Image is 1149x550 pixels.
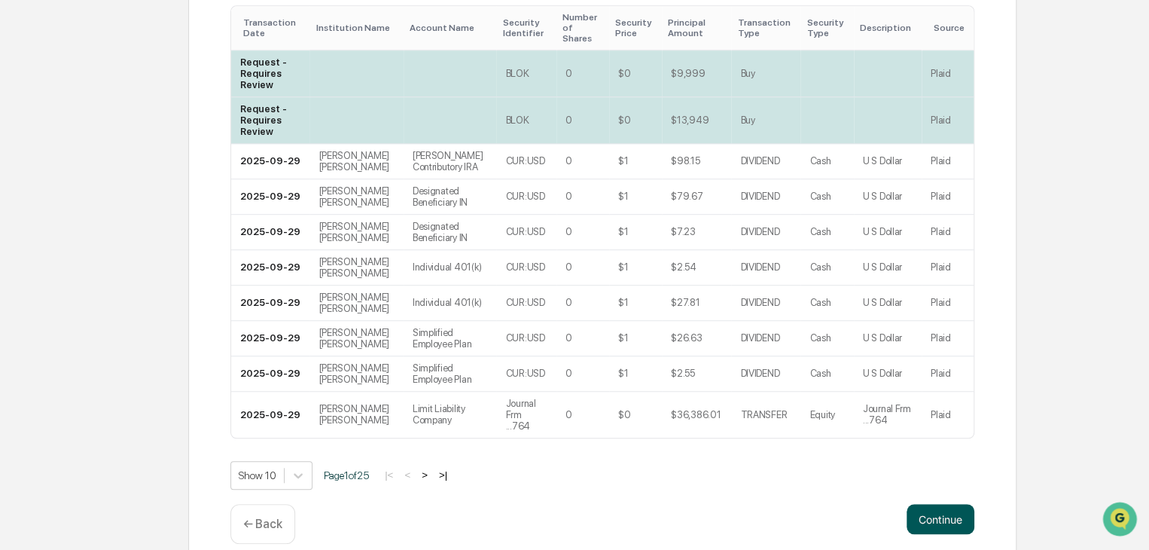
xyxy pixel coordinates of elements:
[231,179,309,215] td: 2025-09-29
[618,261,628,273] div: $1
[671,155,699,167] div: $98.15
[109,191,121,203] div: 🗄️
[740,261,779,273] div: DIVIDEND
[240,103,300,137] div: Request - Requires Review
[410,23,491,33] div: Toggle SortBy
[863,297,902,308] div: U S Dollar
[740,155,779,167] div: DIVIDEND
[671,368,695,379] div: $2.55
[404,286,497,321] td: Individual 401(k)
[9,184,103,211] a: 🖐️Preclearance
[562,12,603,44] div: Toggle SortBy
[404,321,497,356] td: Simplified Employee Plan
[618,226,628,237] div: $1
[860,23,916,33] div: Toggle SortBy
[231,250,309,286] td: 2025-09-29
[505,398,547,432] div: Journal Frm ...764
[318,256,394,279] div: [PERSON_NAME] [PERSON_NAME]
[671,68,705,79] div: $9,999
[671,332,702,344] div: $26.63
[51,130,190,142] div: We're available if you need us!
[922,215,974,250] td: Plaid
[863,226,902,237] div: U S Dollar
[318,403,394,426] div: [PERSON_NAME] [PERSON_NAME]
[740,409,787,420] div: TRANSFER
[922,356,974,392] td: Plaid
[671,297,699,308] div: $27.81
[922,144,974,179] td: Plaid
[434,469,452,481] button: >|
[806,17,847,38] div: Toggle SortBy
[318,327,394,350] div: [PERSON_NAME] [PERSON_NAME]
[565,368,572,379] div: 0
[51,115,247,130] div: Start new chat
[404,144,497,179] td: [PERSON_NAME] Contributory IRA
[863,368,902,379] div: U S Dollar
[318,221,394,243] div: [PERSON_NAME] [PERSON_NAME]
[400,469,415,481] button: <
[505,68,529,79] div: BLOK
[15,220,27,232] div: 🔎
[231,215,309,250] td: 2025-09-29
[417,469,432,481] button: >
[30,218,95,234] span: Data Lookup
[615,17,656,38] div: Toggle SortBy
[863,403,913,426] div: Journal Frm ...764
[565,115,572,126] div: 0
[565,332,572,344] div: 0
[737,17,794,38] div: Toggle SortBy
[404,179,497,215] td: Designated Beneficiary IN
[106,255,182,267] a: Powered byPylon
[505,155,544,167] div: CUR:USD
[404,356,497,392] td: Simplified Employee Plan
[404,215,497,250] td: Designated Beneficiary IN
[863,191,902,202] div: U S Dollar
[404,392,497,438] td: Limit Liability Company
[740,226,779,237] div: DIVIDEND
[380,469,398,481] button: |<
[124,190,187,205] span: Attestations
[809,191,831,202] div: Cash
[809,368,831,379] div: Cash
[318,185,394,208] div: [PERSON_NAME] [PERSON_NAME]
[740,297,779,308] div: DIVIDEND
[505,332,544,344] div: CUR:USD
[256,120,274,138] button: Start new chat
[243,517,282,531] p: ← Back
[740,191,779,202] div: DIVIDEND
[809,409,834,420] div: Equity
[231,392,309,438] td: 2025-09-29
[565,409,572,420] div: 0
[231,321,309,356] td: 2025-09-29
[618,155,628,167] div: $1
[505,191,544,202] div: CUR:USD
[740,368,779,379] div: DIVIDEND
[922,250,974,286] td: Plaid
[240,57,300,90] div: Request - Requires Review
[922,97,974,144] td: Plaid
[565,297,572,308] div: 0
[318,362,394,385] div: [PERSON_NAME] [PERSON_NAME]
[922,392,974,438] td: Plaid
[740,332,779,344] div: DIVIDEND
[318,292,394,314] div: [PERSON_NAME] [PERSON_NAME]
[618,297,628,308] div: $1
[922,179,974,215] td: Plaid
[565,68,572,79] div: 0
[809,226,831,237] div: Cash
[9,212,101,240] a: 🔎Data Lookup
[150,255,182,267] span: Pylon
[740,115,754,126] div: Buy
[618,68,630,79] div: $0
[618,115,630,126] div: $0
[922,321,974,356] td: Plaid
[565,191,572,202] div: 0
[502,17,550,38] div: Toggle SortBy
[505,368,544,379] div: CUR:USD
[15,32,274,56] p: How can we help?
[324,469,369,481] span: Page 1 of 25
[505,226,544,237] div: CUR:USD
[618,191,628,202] div: $1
